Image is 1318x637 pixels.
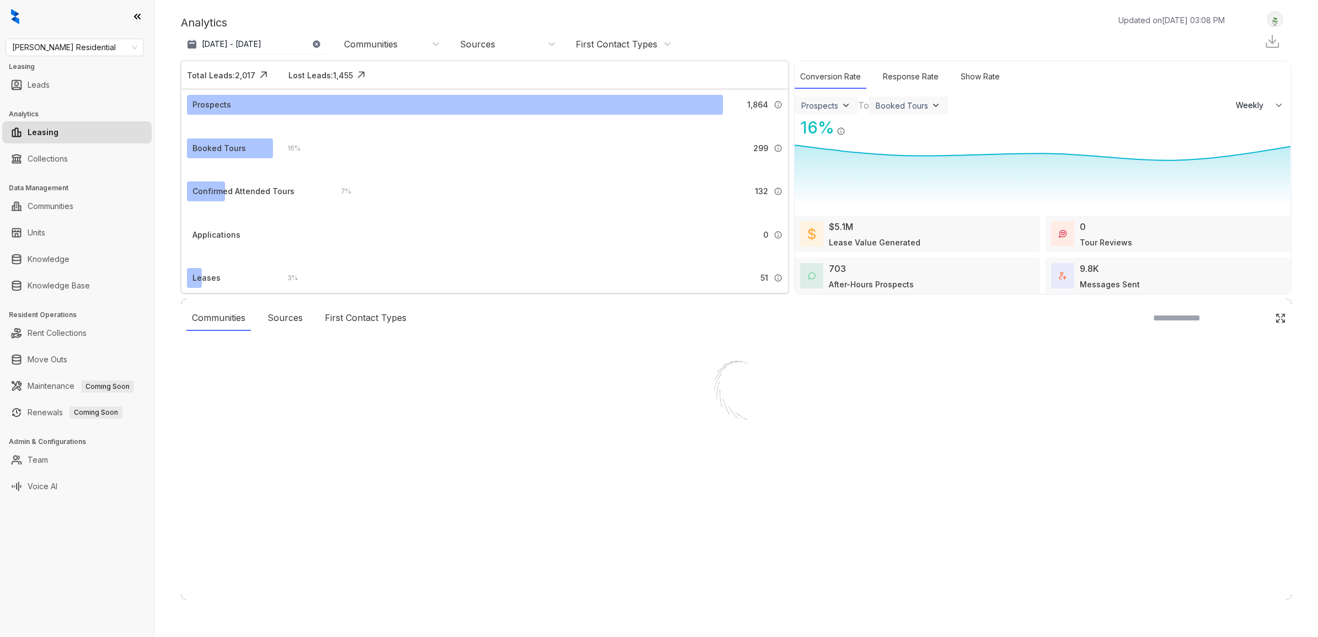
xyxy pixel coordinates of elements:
div: Response Rate [877,65,944,89]
div: 703 [829,262,846,275]
div: To [858,99,869,112]
li: Renewals [2,402,152,424]
div: First Contact Types [319,306,412,331]
h3: Admin & Configurations [9,437,154,447]
div: 3 % [276,272,298,284]
div: Loading... [717,448,756,459]
div: Booked Tours [192,142,246,154]
li: Team [2,449,152,471]
div: Booked Tours [876,101,928,110]
span: 51 [760,272,768,284]
img: SearchIcon [1252,313,1261,323]
div: Prospects [801,101,838,110]
img: Info [774,274,783,282]
a: Leasing [28,121,58,143]
div: Lease Value Generated [829,237,920,248]
div: Communities [344,38,398,50]
img: Info [837,127,845,136]
span: 1,864 [747,99,768,111]
a: Knowledge [28,248,69,270]
div: Show Rate [955,65,1005,89]
div: 16 % [795,115,834,140]
div: Prospects [192,99,231,111]
img: AfterHoursConversations [808,272,816,280]
a: Voice AI [28,475,57,497]
img: Click Icon [845,117,862,133]
img: ViewFilterArrow [840,100,851,111]
img: Loader [681,338,791,448]
span: Coming Soon [81,381,134,393]
div: Confirmed Attended Tours [192,185,294,197]
div: Applications [192,229,240,241]
a: RenewalsComing Soon [28,402,122,424]
img: Click Icon [353,67,369,83]
img: Info [774,231,783,239]
div: Sources [262,306,308,331]
li: Maintenance [2,375,152,397]
div: 0 [1080,220,1086,233]
li: Units [2,222,152,244]
div: Conversion Rate [795,65,866,89]
div: 9.8K [1080,262,1099,275]
img: Download [1264,33,1281,50]
div: Messages Sent [1080,279,1140,290]
a: Move Outs [28,349,67,371]
div: 7 % [330,185,351,197]
h3: Resident Operations [9,310,154,320]
li: Rent Collections [2,322,152,344]
span: 0 [763,229,768,241]
img: TourReviews [1059,230,1067,238]
span: Coming Soon [69,406,122,419]
div: First Contact Types [576,38,657,50]
li: Leasing [2,121,152,143]
img: TotalFum [1059,272,1067,280]
span: 132 [755,185,768,197]
div: Leases [192,272,221,284]
a: Knowledge Base [28,275,90,297]
img: Info [774,187,783,196]
div: Communities [186,306,251,331]
li: Collections [2,148,152,170]
img: Info [774,100,783,109]
div: After-Hours Prospects [829,279,914,290]
h3: Leasing [9,62,154,72]
div: 16 % [276,142,301,154]
a: Units [28,222,45,244]
a: Rent Collections [28,322,87,344]
p: Updated on [DATE] 03:08 PM [1118,14,1225,26]
img: ViewFilterArrow [930,100,941,111]
a: Communities [28,195,73,217]
h3: Analytics [9,109,154,119]
li: Voice AI [2,475,152,497]
a: Team [28,449,48,471]
img: LeaseValue [808,227,816,240]
li: Knowledge [2,248,152,270]
div: Sources [460,38,495,50]
div: Lost Leads: 1,455 [288,69,353,81]
button: Weekly [1229,95,1291,115]
span: Griffis Residential [12,39,137,56]
h3: Data Management [9,183,154,193]
li: Move Outs [2,349,152,371]
li: Leads [2,74,152,96]
img: Click Icon [255,67,272,83]
span: 299 [753,142,768,154]
p: [DATE] - [DATE] [202,39,261,50]
li: Knowledge Base [2,275,152,297]
button: [DATE] - [DATE] [181,34,330,54]
img: Click Icon [1275,313,1286,324]
img: logo [11,9,19,24]
li: Communities [2,195,152,217]
div: Tour Reviews [1080,237,1132,248]
div: $5.1M [829,220,853,233]
a: Collections [28,148,68,170]
span: Weekly [1236,100,1269,111]
div: Total Leads: 2,017 [187,69,255,81]
img: UserAvatar [1267,14,1283,25]
img: Info [774,144,783,153]
p: Analytics [181,14,227,31]
a: Leads [28,74,50,96]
